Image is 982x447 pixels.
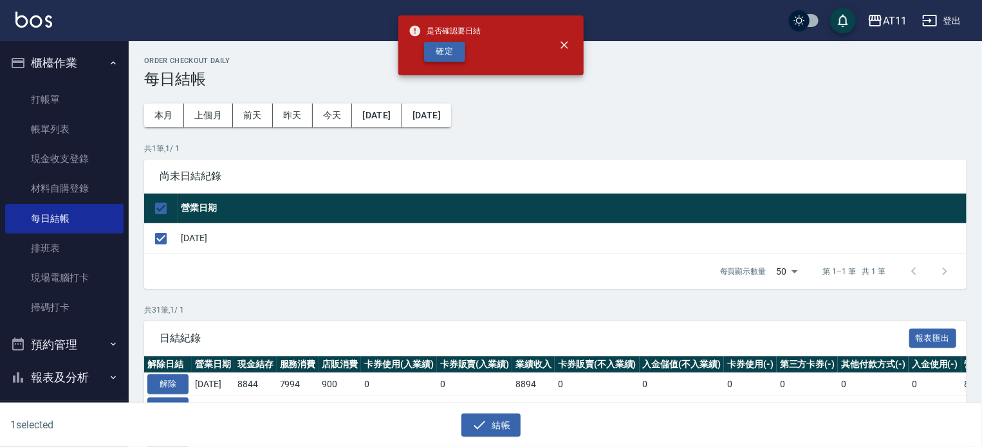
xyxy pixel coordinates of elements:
td: [DATE] [192,373,234,396]
td: 8844 [234,373,277,396]
th: 業績收入 [512,356,555,373]
button: 客戶管理 [5,394,124,428]
td: [DATE] [178,223,967,253]
span: 是否確認要日結 [409,24,481,37]
a: 報表匯出 [909,331,957,343]
button: 本月 [144,104,184,127]
td: 0 [777,373,838,396]
p: 共 1 筆, 1 / 1 [144,143,967,154]
a: 打帳單 [5,85,124,114]
img: Logo [15,12,52,28]
a: 帳單列表 [5,114,124,144]
th: 其他付款方式(-) [838,356,909,373]
th: 卡券販賣(入業績) [437,356,513,373]
button: [DATE] [352,104,402,127]
td: 0 [724,396,777,419]
td: 0 [724,373,777,396]
button: [DATE] [402,104,451,127]
span: 日結紀錄 [160,332,909,345]
a: 現金收支登錄 [5,144,124,174]
button: 報表及分析 [5,361,124,394]
td: 8894 [512,373,555,396]
td: 0 [361,373,437,396]
span: 尚未日結紀錄 [160,170,951,183]
button: save [830,8,856,33]
td: 0 [437,373,513,396]
th: 入金儲值(不入業績) [640,356,725,373]
button: close [550,31,579,59]
td: 25012 [512,396,555,419]
a: 材料自購登錄 [5,174,124,203]
td: 0 [909,373,961,396]
th: 解除日結 [144,356,192,373]
button: 今天 [313,104,353,127]
a: 現場電腦打卡 [5,263,124,293]
td: 24933 [234,396,277,419]
th: 卡券使用(入業績) [361,356,437,373]
th: 現金結存 [234,356,277,373]
td: [DATE] [192,396,234,419]
p: 每頁顯示數量 [720,266,766,277]
button: 預約管理 [5,328,124,361]
td: 0 [909,396,961,419]
button: 報表匯出 [909,329,957,349]
button: 前天 [233,104,273,127]
td: 599 [319,396,361,419]
button: 解除 [147,374,189,394]
td: 0 [838,396,909,419]
th: 營業日期 [178,194,967,224]
a: 排班表 [5,233,124,263]
p: 第 1–1 筆 共 1 筆 [823,266,885,277]
button: AT11 [862,8,912,34]
a: 掃碼打卡 [5,293,124,322]
h3: 每日結帳 [144,70,967,88]
td: 0 [640,373,725,396]
td: 7994 [277,373,319,396]
th: 卡券使用(-) [724,356,777,373]
h6: 1 selected [10,417,243,433]
th: 服務消費 [277,356,319,373]
td: 0 [777,396,838,419]
th: 入金使用(-) [909,356,961,373]
a: 每日結帳 [5,204,124,233]
td: 0 [437,396,513,419]
p: 共 31 筆, 1 / 1 [144,304,967,316]
th: 第三方卡券(-) [777,356,838,373]
button: 櫃檯作業 [5,46,124,80]
td: 900 [319,373,361,396]
h2: Order checkout daily [144,57,967,65]
td: 0 [555,373,640,396]
button: 上個月 [184,104,233,127]
button: 昨天 [273,104,313,127]
button: 解除 [147,397,189,417]
div: 50 [772,254,802,289]
th: 營業日期 [192,356,234,373]
td: 0 [555,396,640,419]
td: 0 [361,396,437,419]
button: 登出 [917,9,967,33]
button: 確定 [424,42,465,62]
button: 結帳 [461,414,521,437]
td: 0 [640,396,725,419]
th: 店販消費 [319,356,361,373]
td: 24413 [277,396,319,419]
div: AT11 [883,13,907,29]
td: 0 [838,373,909,396]
th: 卡券販賣(不入業績) [555,356,640,373]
